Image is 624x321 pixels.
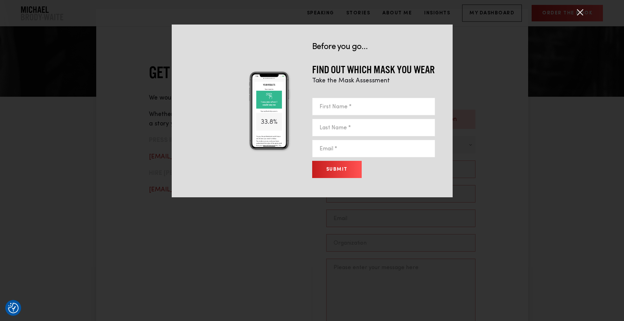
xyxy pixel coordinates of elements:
img: Company Logo [244,69,295,153]
img: Revisit consent button [8,303,19,313]
input: Last Name * [312,119,435,136]
input: Email * [312,140,435,157]
button: Consent Preferences [8,303,19,313]
h2: Before you go... [312,42,435,52]
input: First Name * [312,98,435,115]
button: Submit [312,161,362,178]
h3: Find out which mask you wear [312,63,435,76]
p: Take the Mask Assessment [312,76,435,86]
